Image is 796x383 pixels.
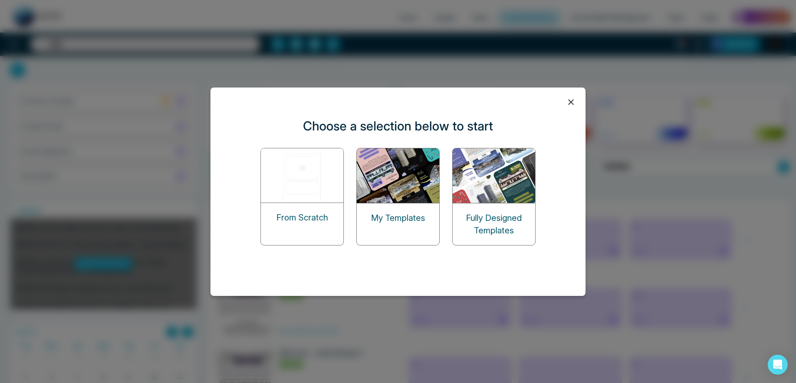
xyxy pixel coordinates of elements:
p: Fully Designed Templates [453,212,535,237]
img: start-from-scratch.png [261,148,344,203]
p: My Templates [371,212,425,224]
img: my-templates.png [357,148,440,203]
p: Choose a selection below to start [303,117,493,135]
img: designed-templates.png [453,148,536,203]
div: Open Intercom Messenger [768,355,788,375]
p: From Scratch [276,211,328,224]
